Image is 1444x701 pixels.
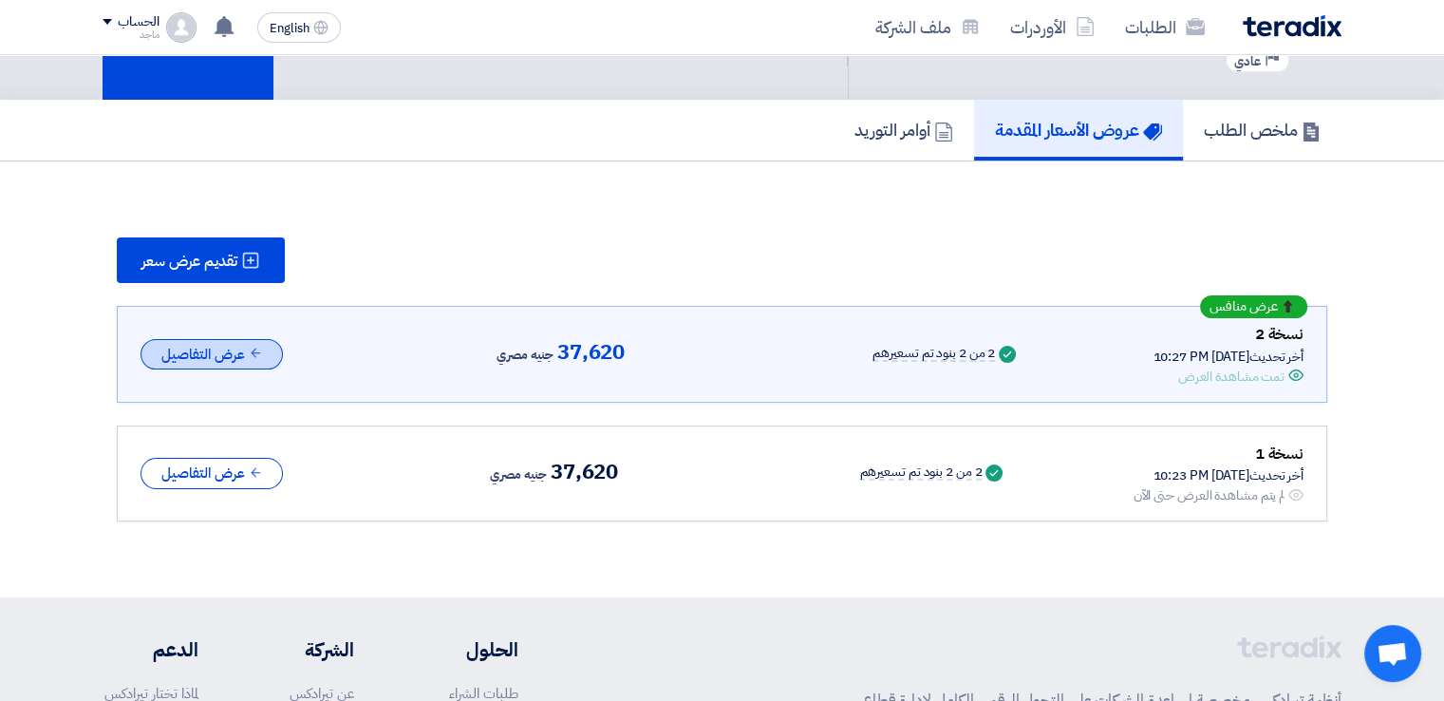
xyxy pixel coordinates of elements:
[995,119,1162,141] h5: عروض الأسعار المقدمة
[1178,367,1285,387] div: تمت مشاهدة العرض
[1110,5,1220,49] a: الطلبات
[1204,119,1321,141] h5: ملخص الطلب
[551,461,618,483] span: 37,620
[118,14,159,30] div: الحساب
[854,119,953,141] h5: أوامر التوريد
[141,458,283,489] button: عرض التفاصيل
[872,347,995,362] div: 2 من 2 بنود تم تسعيرهم
[1153,322,1303,347] div: نسخة 2
[974,100,1183,161] a: عروض الأسعار المقدمة
[557,341,625,364] span: 37,620
[1234,52,1261,70] span: عادي
[411,635,518,664] li: الحلول
[1243,15,1341,37] img: Teradix logo
[257,12,341,43] button: English
[255,635,354,664] li: الشركة
[141,254,237,269] span: تقديم عرض سعر
[859,465,982,481] div: 2 من 2 بنود تم تسعيرهم
[1153,347,1303,367] div: أخر تحديث [DATE] 10:27 PM
[117,237,285,283] button: تقديم عرض سعر
[1210,300,1278,313] span: عرض منافس
[103,29,159,40] div: ماجد
[834,100,974,161] a: أوامر التوريد
[1133,485,1285,505] div: لم يتم مشاهدة العرض حتى الآن
[270,22,309,35] span: English
[103,635,198,664] li: الدعم
[1364,625,1421,682] a: Open chat
[1133,465,1303,485] div: أخر تحديث [DATE] 10:23 PM
[995,5,1110,49] a: الأوردرات
[1183,100,1341,161] a: ملخص الطلب
[490,464,547,486] span: جنيه مصري
[860,5,995,49] a: ملف الشركة
[166,12,197,43] img: profile_test.png
[1133,442,1303,466] div: نسخة 1
[497,344,553,367] span: جنيه مصري
[141,339,283,370] button: عرض التفاصيل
